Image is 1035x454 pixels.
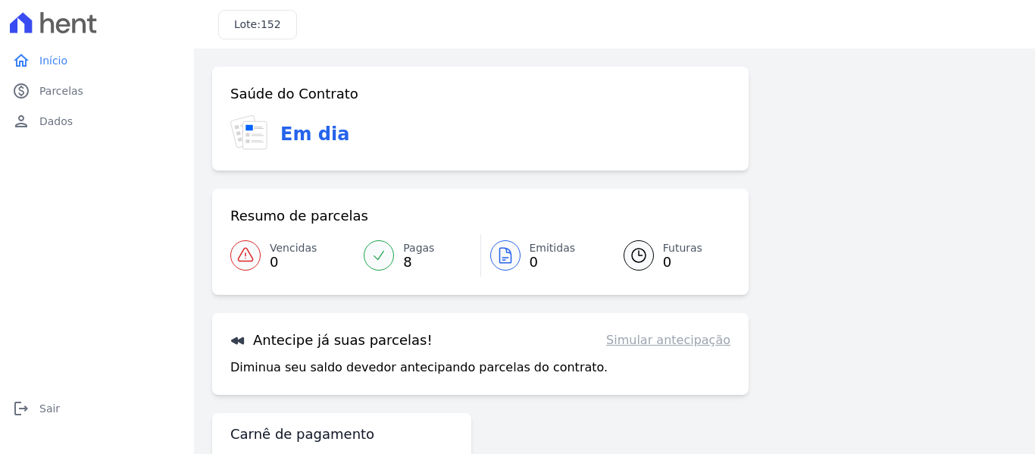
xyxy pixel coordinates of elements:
span: Sair [39,401,60,416]
h3: Antecipe já suas parcelas! [230,331,433,349]
a: Vencidas 0 [230,234,355,277]
h3: Carnê de pagamento [230,425,374,443]
h3: Saúde do Contrato [230,85,358,103]
span: Parcelas [39,83,83,99]
a: logoutSair [6,393,188,424]
p: Diminua seu saldo devedor antecipando parcelas do contrato. [230,359,608,377]
a: Simular antecipação [606,331,730,349]
span: Vencidas [270,240,317,256]
a: personDados [6,106,188,136]
a: Pagas 8 [355,234,480,277]
i: logout [12,399,30,418]
a: Futuras 0 [605,234,730,277]
span: Início [39,53,67,68]
i: home [12,52,30,70]
h3: Resumo de parcelas [230,207,368,225]
span: 152 [261,18,281,30]
span: 0 [270,256,317,268]
i: person [12,112,30,130]
h3: Em dia [280,121,349,148]
i: paid [12,82,30,100]
span: Emitidas [530,240,576,256]
a: homeInício [6,45,188,76]
span: 8 [403,256,434,268]
span: Dados [39,114,73,129]
span: 0 [530,256,576,268]
a: Emitidas 0 [481,234,605,277]
span: Pagas [403,240,434,256]
span: Futuras [663,240,702,256]
a: paidParcelas [6,76,188,106]
h3: Lote: [234,17,281,33]
span: 0 [663,256,702,268]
